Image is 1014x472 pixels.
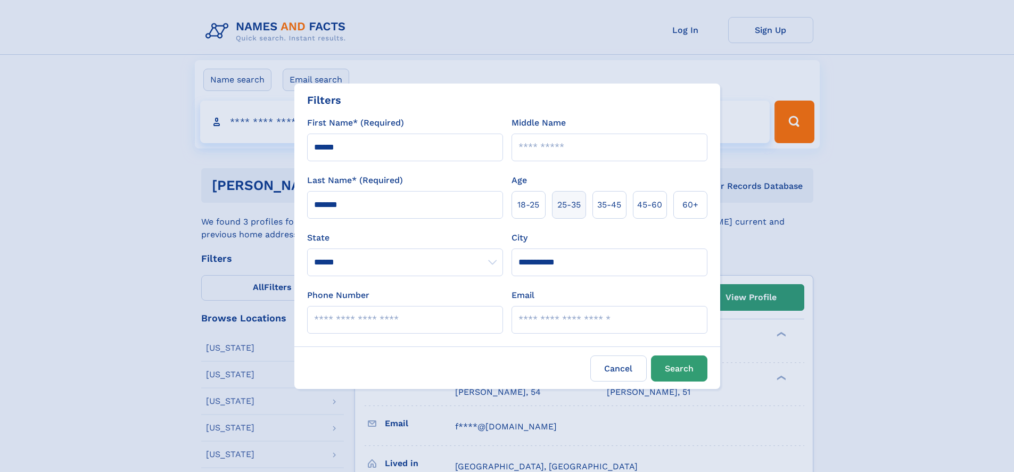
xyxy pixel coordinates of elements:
label: Phone Number [307,289,369,302]
label: Last Name* (Required) [307,174,403,187]
label: Cancel [590,355,647,382]
span: 35‑45 [597,198,621,211]
button: Search [651,355,707,382]
label: Age [512,174,527,187]
label: Middle Name [512,117,566,129]
span: 60+ [682,198,698,211]
label: First Name* (Required) [307,117,404,129]
label: City [512,231,527,244]
span: 25‑35 [557,198,581,211]
label: Email [512,289,534,302]
span: 45‑60 [637,198,662,211]
div: Filters [307,92,341,108]
label: State [307,231,503,244]
span: 18‑25 [517,198,539,211]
